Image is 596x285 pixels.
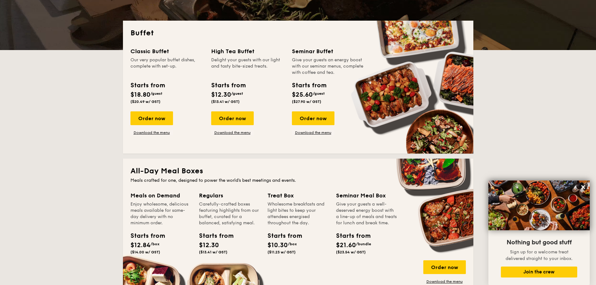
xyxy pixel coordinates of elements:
span: Nothing but good stuff [507,239,572,246]
span: ($14.00 w/ GST) [130,250,160,254]
div: Enjoy wholesome, delicious meals available for same-day delivery with no minimum order. [130,201,191,226]
button: Join the crew [501,267,577,277]
div: Treat Box [267,191,329,200]
div: Starts from [267,231,296,241]
div: Starts from [199,231,227,241]
a: Download the menu [130,130,173,135]
div: Meals on Demand [130,191,191,200]
span: ($11.23 w/ GST) [267,250,296,254]
span: $12.30 [199,242,219,249]
div: Delight your guests with our light and tasty bite-sized treats. [211,57,284,76]
div: Starts from [292,81,326,90]
h2: Buffet [130,28,466,38]
a: Download the menu [292,130,334,135]
div: Order now [292,111,334,125]
div: Starts from [130,231,159,241]
h2: All-Day Meal Boxes [130,166,466,176]
a: Download the menu [423,279,466,284]
span: $18.80 [130,91,150,99]
div: Starts from [130,81,165,90]
button: Close [578,182,588,192]
div: Order now [423,260,466,274]
span: ($20.49 w/ GST) [130,99,160,104]
img: DSC07876-Edit02-Large.jpeg [488,181,590,230]
div: Regulars [199,191,260,200]
span: $12.84 [130,242,150,249]
span: /bundle [356,242,371,246]
div: Order now [130,111,173,125]
span: /guest [231,91,243,96]
div: Starts from [211,81,245,90]
div: Wholesome breakfasts and light bites to keep your attendees energised throughout the day. [267,201,329,226]
span: /guest [313,91,325,96]
div: Give your guests a well-deserved energy boost with a line-up of meals and treats for lunch and br... [336,201,397,226]
span: ($23.54 w/ GST) [336,250,366,254]
span: $12.30 [211,91,231,99]
div: Carefully-crafted boxes featuring highlights from our buffet, curated for a balanced, satisfying ... [199,201,260,226]
div: High Tea Buffet [211,47,284,56]
a: Download the menu [211,130,254,135]
span: ($13.41 w/ GST) [199,250,227,254]
span: Sign up for a welcome treat delivered straight to your inbox. [506,249,573,261]
span: $25.60 [292,91,313,99]
span: ($13.41 w/ GST) [211,99,240,104]
div: Seminar Meal Box [336,191,397,200]
span: $10.30 [267,242,288,249]
div: Our very popular buffet dishes, complete with set-up. [130,57,204,76]
div: Classic Buffet [130,47,204,56]
div: Starts from [336,231,364,241]
div: Meals crafted for one, designed to power the world's best meetings and events. [130,177,466,184]
span: /box [150,242,160,246]
div: Seminar Buffet [292,47,365,56]
span: ($27.90 w/ GST) [292,99,321,104]
span: /guest [150,91,162,96]
span: $21.60 [336,242,356,249]
span: /box [288,242,297,246]
div: Order now [211,111,254,125]
div: Give your guests an energy boost with our seminar menus, complete with coffee and tea. [292,57,365,76]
